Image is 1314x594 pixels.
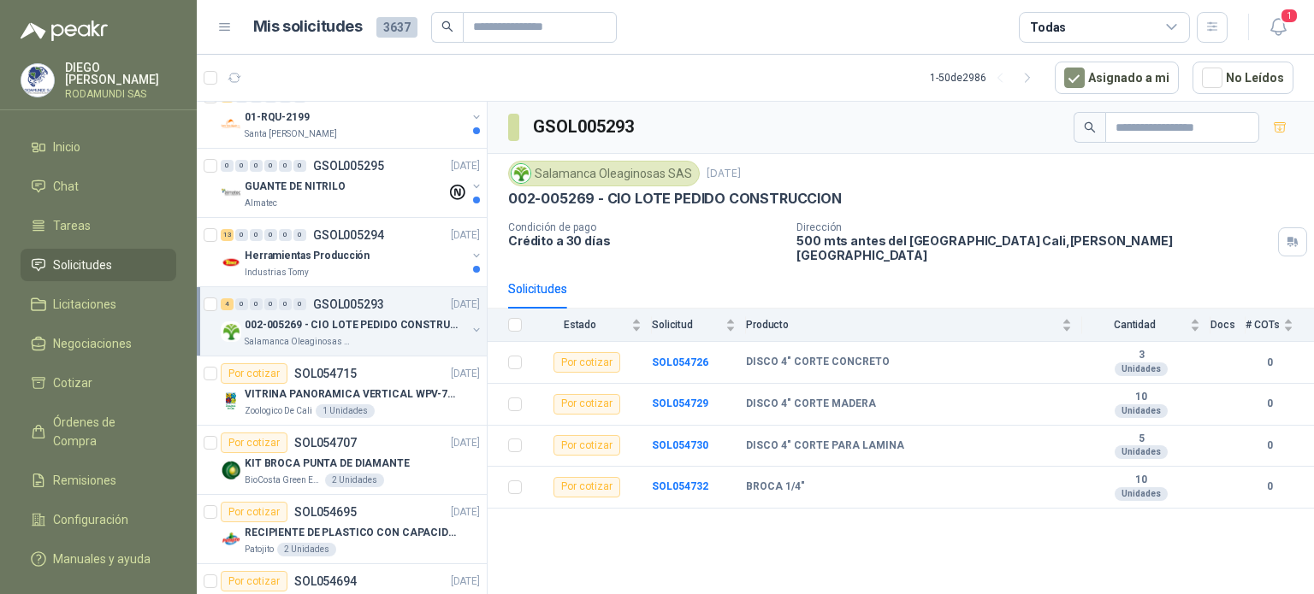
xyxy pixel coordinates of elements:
[221,86,483,141] a: 1 0 0 0 0 0 GSOL005296[DATE] Company Logo01-RQU-2199Santa [PERSON_NAME]
[746,309,1082,342] th: Producto
[235,160,248,172] div: 0
[250,298,263,310] div: 0
[221,502,287,522] div: Por cotizar
[313,229,384,241] p: GSOL005294
[1055,62,1179,94] button: Asignado a mi
[221,432,287,453] div: Por cotizar
[277,543,336,556] div: 2 Unidades
[796,221,1271,233] p: Dirección
[652,356,708,368] a: SOL054726
[1246,479,1293,495] b: 0
[508,279,567,298] div: Solicitudes
[65,89,176,99] p: RODAMUNDI SAS
[652,439,708,451] a: SOL054730
[221,183,241,203] img: Company Logo
[508,190,842,208] p: 002-005269 - CIO LOTE PEDIDO CONSTRUCCION
[197,356,487,426] a: Por cotizarSOL054715[DATE] Company LogoVITRINA PANORAMICA VERTICAL WPV-700FAZoologico De Cali1 Un...
[245,386,458,403] p: VITRINA PANORAMICA VERTICAL WPV-700FA
[221,160,234,172] div: 0
[1246,438,1293,454] b: 0
[245,404,312,418] p: Zoologico De Cali
[553,435,620,456] div: Por cotizar
[21,64,54,97] img: Company Logo
[508,233,783,248] p: Crédito a 30 días
[53,138,80,156] span: Inicio
[245,335,352,349] p: Salamanca Oleaginosas SAS
[1210,309,1246,342] th: Docs
[451,573,480,590] p: [DATE]
[508,221,783,233] p: Condición de pago
[313,91,384,103] p: GSOL005296
[264,298,277,310] div: 0
[746,356,890,369] b: DISCO 4" CORTE CONCRETO
[197,426,487,495] a: Por cotizarSOL054707[DATE] Company LogoKIT BROCA PUNTA DE DIAMANTEBioCosta Green Energy S.A.S2 Un...
[316,404,375,418] div: 1 Unidades
[652,480,708,492] a: SOL054732
[1246,319,1280,331] span: # COTs
[197,495,487,564] a: Por cotizarSOL054695[DATE] Company LogoRECIPIENTE DE PLASTICO CON CAPACIDAD DE 1.8 LT PARA LA EXT...
[1115,445,1168,459] div: Unidades
[221,571,287,591] div: Por cotizar
[250,229,263,241] div: 0
[1082,473,1200,487] b: 10
[53,334,132,353] span: Negociaciones
[53,216,91,235] span: Tareas
[652,397,708,409] b: SOL054729
[245,543,274,556] p: Patojito
[21,288,176,321] a: Licitaciones
[53,550,151,568] span: Manuales y ayuda
[53,471,116,490] span: Remisiones
[451,297,480,313] p: [DATE]
[1263,12,1293,43] button: 1
[221,225,483,279] a: 13 0 0 0 0 0 GSOL005294[DATE] Company LogoHerramientas ProducciónIndustrias Tomy
[245,127,337,141] p: Santa [PERSON_NAME]
[264,229,277,241] div: 0
[53,373,92,392] span: Cotizar
[441,21,453,32] span: search
[294,575,357,587] p: SOL054694
[221,298,234,310] div: 4
[245,197,277,210] p: Almatec
[221,229,234,241] div: 13
[553,352,620,373] div: Por cotizar
[221,363,287,384] div: Por cotizar
[21,367,176,399] a: Cotizar
[53,177,79,196] span: Chat
[930,64,1041,91] div: 1 - 50 de 2986
[221,529,241,550] img: Company Logo
[235,229,248,241] div: 0
[264,160,277,172] div: 0
[313,160,384,172] p: GSOL005295
[1193,62,1293,94] button: No Leídos
[1246,355,1293,371] b: 0
[53,413,160,450] span: Órdenes de Compra
[325,473,384,487] div: 2 Unidades
[532,309,652,342] th: Estado
[21,170,176,203] a: Chat
[221,252,241,273] img: Company Logo
[245,179,346,195] p: GUANTE DE NITRILO
[376,17,417,38] span: 3637
[1082,349,1200,362] b: 3
[553,394,620,415] div: Por cotizar
[279,298,292,310] div: 0
[221,114,241,134] img: Company Logo
[21,21,108,41] img: Logo peakr
[245,473,322,487] p: BioCosta Green Energy S.A.S
[245,266,309,279] p: Industrias Tomy
[21,406,176,457] a: Órdenes de Compra
[21,543,176,575] a: Manuales y ayuda
[746,439,904,453] b: DISCO 4" CORTE PARA LAMINA
[221,460,241,480] img: Company Logo
[652,309,746,342] th: Solicitud
[1082,319,1187,331] span: Cantidad
[1246,309,1314,342] th: # COTs
[21,249,176,281] a: Solicitudes
[21,464,176,497] a: Remisiones
[293,298,306,310] div: 0
[533,114,636,140] h3: GSOL005293
[553,477,620,497] div: Por cotizar
[21,131,176,163] a: Inicio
